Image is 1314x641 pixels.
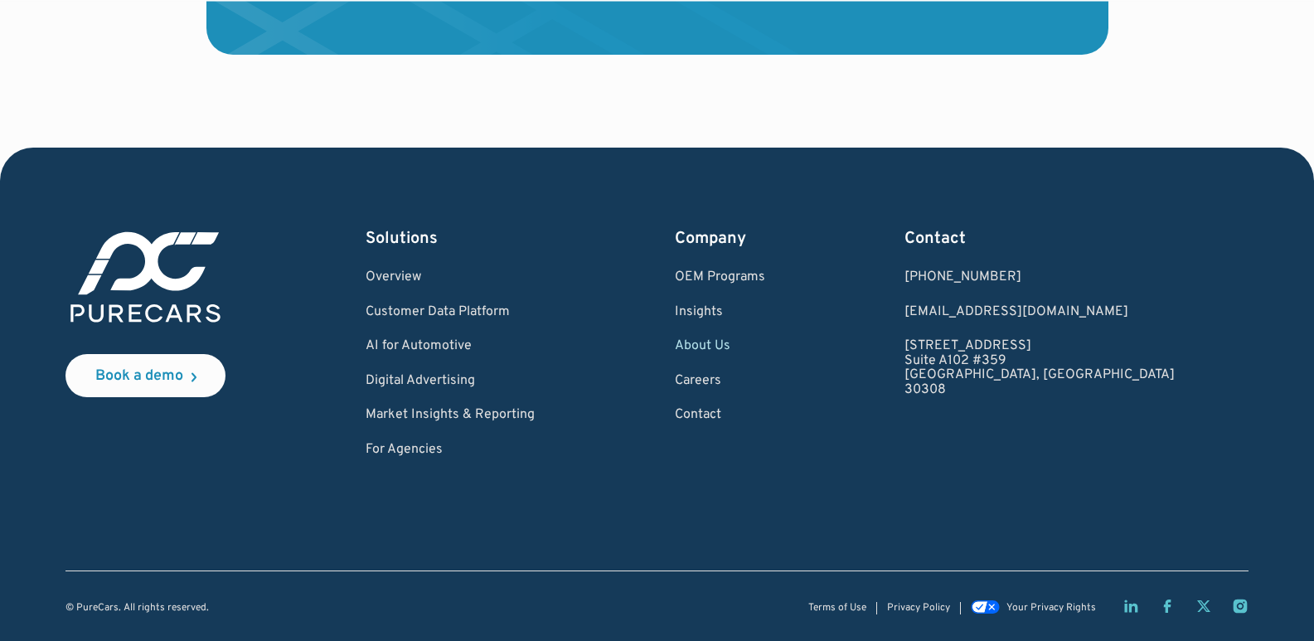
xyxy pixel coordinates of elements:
[887,603,950,614] a: Privacy Policy
[65,354,225,397] a: Book a demo
[1232,598,1249,614] a: Instagram page
[675,339,765,354] a: About Us
[675,227,765,250] div: Company
[808,603,866,614] a: Terms of Use
[675,270,765,285] a: OEM Programs
[1195,598,1212,614] a: Twitter X page
[366,339,535,354] a: AI for Automotive
[366,374,535,389] a: Digital Advertising
[95,369,183,384] div: Book a demo
[65,227,225,328] img: purecars logo
[904,305,1175,320] a: Email us
[366,227,535,250] div: Solutions
[971,602,1095,614] a: Your Privacy Rights
[675,374,765,389] a: Careers
[366,305,535,320] a: Customer Data Platform
[904,227,1175,250] div: Contact
[65,603,209,614] div: © PureCars. All rights reserved.
[1159,598,1176,614] a: Facebook page
[366,270,535,285] a: Overview
[366,408,535,423] a: Market Insights & Reporting
[1006,603,1096,614] div: Your Privacy Rights
[675,305,765,320] a: Insights
[904,270,1175,285] div: [PHONE_NUMBER]
[675,408,765,423] a: Contact
[904,339,1175,397] a: [STREET_ADDRESS]Suite A102 #359[GEOGRAPHIC_DATA], [GEOGRAPHIC_DATA]30308
[366,443,535,458] a: For Agencies
[1122,598,1139,614] a: LinkedIn page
